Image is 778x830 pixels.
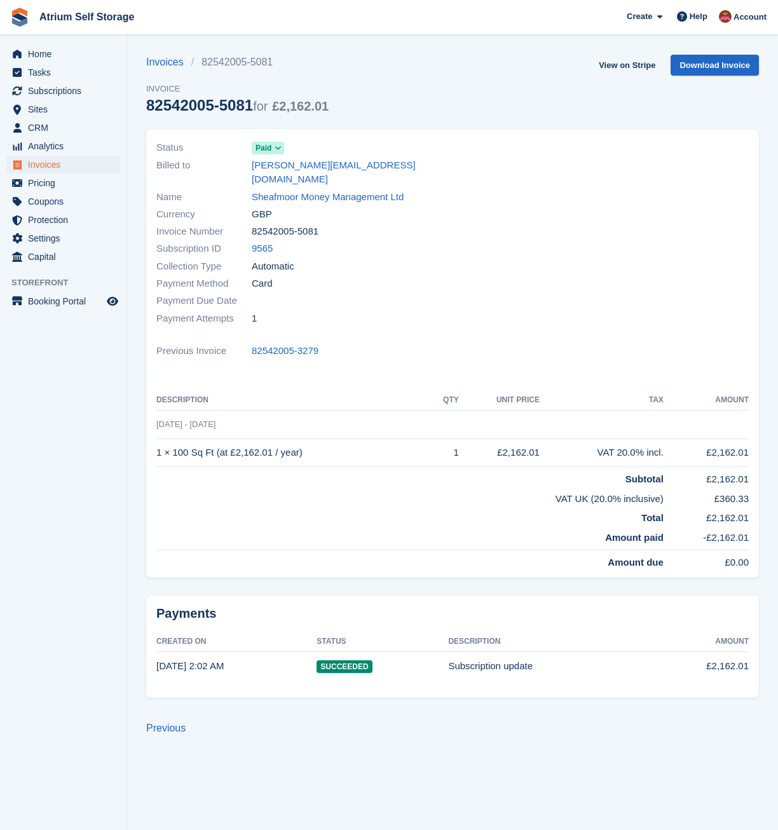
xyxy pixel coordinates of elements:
th: QTY [430,390,459,411]
span: Status [156,140,252,155]
td: VAT UK (20.0% inclusive) [156,487,664,507]
span: Help [690,10,707,23]
span: Account [734,11,767,24]
a: Download Invoice [671,55,759,76]
span: Name [156,190,252,205]
th: Amount [664,390,749,411]
span: Booking Portal [28,292,104,310]
span: Coupons [28,193,104,210]
span: Tasks [28,64,104,81]
a: [PERSON_NAME][EMAIL_ADDRESS][DOMAIN_NAME] [252,158,445,187]
a: View on Stripe [594,55,660,76]
td: £2,162.01 [664,506,749,526]
div: 82542005-5081 [146,97,329,114]
td: £2,162.01 [664,439,749,467]
img: Mark Rhodes [719,10,732,23]
span: Collection Type [156,259,252,274]
span: Payment Method [156,276,252,291]
span: Subscription ID [156,242,252,256]
td: -£2,162.01 [664,526,749,550]
a: menu [6,64,120,81]
a: menu [6,100,120,118]
a: menu [6,193,120,210]
a: Sheafmoor Money Management Ltd [252,190,404,205]
th: Status [317,632,448,652]
a: Paid [252,140,284,155]
span: Storefront [11,276,126,289]
strong: Total [641,512,664,523]
td: £2,162.01 [459,439,540,467]
strong: Subtotal [625,473,664,484]
span: Analytics [28,137,104,155]
th: Unit Price [459,390,540,411]
span: 82542005-5081 [252,224,318,239]
span: Protection [28,211,104,229]
a: Previous [146,723,186,733]
span: Currency [156,207,252,222]
span: Payment Due Date [156,294,252,308]
span: Pricing [28,174,104,192]
span: Home [28,45,104,63]
span: Invoice Number [156,224,252,239]
strong: Amount due [608,557,664,568]
th: Description [156,390,430,411]
span: Invoices [28,156,104,173]
th: Tax [540,390,664,411]
a: 82542005-3279 [252,344,318,358]
span: Create [627,10,652,23]
a: menu [6,174,120,192]
span: Settings [28,229,104,247]
td: £0.00 [664,550,749,570]
strong: Amount paid [605,532,664,543]
a: menu [6,211,120,229]
span: Previous Invoice [156,344,252,358]
span: for [253,99,268,113]
a: Invoices [146,55,191,70]
span: Capital [28,248,104,266]
div: VAT 20.0% incl. [540,446,664,460]
span: £2,162.01 [272,99,329,113]
span: Automatic [252,259,294,274]
h2: Payments [156,606,749,622]
a: menu [6,137,120,155]
a: menu [6,82,120,100]
a: menu [6,248,120,266]
td: 1 [430,439,459,467]
th: Created On [156,632,317,652]
span: Payment Attempts [156,311,252,326]
span: Billed to [156,158,252,187]
time: 2025-09-30 01:02:56 UTC [156,660,224,671]
th: Description [448,632,648,652]
span: Sites [28,100,104,118]
span: Card [252,276,273,291]
td: £2,162.01 [648,652,749,680]
nav: breadcrumbs [146,55,329,70]
td: £360.33 [664,487,749,507]
span: GBP [252,207,272,222]
a: Atrium Self Storage [34,6,139,27]
a: menu [6,119,120,137]
td: Subscription update [448,652,648,680]
td: 1 × 100 Sq Ft (at £2,162.01 / year) [156,439,430,467]
a: 9565 [252,242,273,256]
td: £2,162.01 [664,467,749,487]
a: menu [6,292,120,310]
a: menu [6,45,120,63]
a: Preview store [105,294,120,309]
a: menu [6,229,120,247]
span: 1 [252,311,257,326]
img: stora-icon-8386f47178a22dfd0bd8f6a31ec36ba5ce8667c1dd55bd0f319d3a0aa187defe.svg [10,8,29,27]
a: menu [6,156,120,173]
span: Invoice [146,83,329,95]
th: Amount [648,632,749,652]
span: Paid [256,142,271,154]
span: [DATE] - [DATE] [156,419,215,429]
span: Succeeded [317,660,372,673]
span: Subscriptions [28,82,104,100]
span: CRM [28,119,104,137]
